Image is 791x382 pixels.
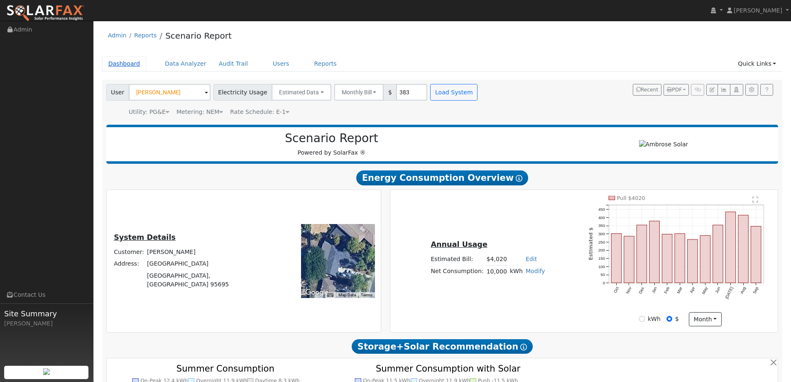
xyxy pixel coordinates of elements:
text: Jan [651,286,658,294]
text: Apr [689,286,696,294]
button: PDF [664,84,689,96]
text: Sep [752,286,760,295]
a: Reports [308,56,343,71]
text: Jun [715,286,722,294]
td: [GEOGRAPHIC_DATA] [146,258,262,270]
text: Estimated $ [588,227,594,260]
text: Nov [625,286,632,295]
img: retrieve [43,368,50,375]
rect: onclick="" [611,234,621,283]
text: [DATE] [725,286,734,300]
a: Scenario Report [165,31,232,41]
button: Keyboard shortcuts [327,292,333,298]
u: Annual Usage [431,240,487,249]
rect: onclick="" [738,215,748,283]
a: Quick Links [732,56,782,71]
i: Show Help [516,175,522,182]
button: Settings [745,84,758,96]
td: [PERSON_NAME] [146,246,262,258]
rect: onclick="" [726,212,736,283]
td: 10,000 [485,265,508,277]
span: Alias: None [230,108,289,115]
text: 50 [601,273,605,277]
span: Energy Consumption Overview [356,170,528,185]
h2: Scenario Report [115,131,549,145]
div: Powered by SolarFax ® [110,131,553,157]
td: $4,020 [485,254,508,266]
u: System Details [114,233,176,242]
text:  [753,196,759,203]
text: 150 [598,256,605,261]
text: 350 [598,223,605,228]
span: Site Summary [4,308,89,319]
rect: onclick="" [713,225,723,283]
text: Aug [740,286,747,294]
a: Edit [526,256,537,262]
rect: onclick="" [624,236,634,283]
a: Modify [526,268,545,274]
div: Metering: NEM [176,108,223,116]
a: Help Link [760,84,773,96]
label: kWh [648,315,661,323]
button: Load System [430,84,478,101]
rect: onclick="" [637,225,647,283]
text: 100 [598,264,605,269]
input: kWh [639,316,645,322]
rect: onclick="" [662,234,672,283]
td: Net Consumption: [429,265,485,277]
rect: onclick="" [688,239,698,283]
text: 450 [598,207,605,212]
input: Select a User [129,84,211,101]
a: Admin [108,32,127,39]
rect: onclick="" [700,236,710,283]
img: Google [303,287,331,298]
button: Edit User [706,84,718,96]
div: [PERSON_NAME] [4,319,89,328]
span: Storage+Solar Recommendation [352,339,533,354]
text: Oct [613,286,620,294]
text: Dec [638,286,645,295]
a: Terms (opens in new tab) [361,293,372,297]
button: Recent [633,84,662,96]
text: Feb [664,286,671,294]
td: Estimated Bill: [429,254,485,266]
rect: onclick="" [675,234,685,283]
text: Mar [676,286,683,295]
text: 250 [598,240,605,244]
td: Customer: [113,246,146,258]
a: Audit Trail [213,56,254,71]
text: Pull $4020 [617,195,645,201]
text: 200 [598,248,605,253]
button: Monthly Bill [334,84,384,101]
rect: onclick="" [649,221,659,283]
a: Data Analyzer [159,56,213,71]
a: Open this area in Google Maps (opens a new window) [303,287,331,298]
span: $ [383,84,397,101]
img: Ambrose Solar [639,140,688,149]
label: $ [675,315,679,323]
a: Reports [134,32,157,39]
text: Summer Consumption with Solar [376,363,521,374]
a: Users [267,56,296,71]
text: 0 [603,281,605,285]
span: Electricity Usage [213,84,272,101]
rect: onclick="" [751,227,761,283]
text: 300 [598,232,605,236]
span: PDF [667,87,682,93]
div: Utility: PG&E [129,108,169,116]
img: SolarFax [6,5,84,22]
td: [GEOGRAPHIC_DATA], [GEOGRAPHIC_DATA] 95695 [146,270,262,290]
td: kWh [508,265,524,277]
button: Login As [730,84,743,96]
a: Dashboard [102,56,147,71]
button: Estimated Data [272,84,331,101]
input: $ [666,316,672,322]
text: 400 [598,215,605,220]
td: Address: [113,258,146,270]
button: month [689,312,722,326]
span: User [106,84,129,101]
button: Multi-Series Graph [718,84,730,96]
span: [PERSON_NAME] [734,7,782,14]
text: Summer Consumption [176,363,274,374]
text: May [701,286,709,295]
